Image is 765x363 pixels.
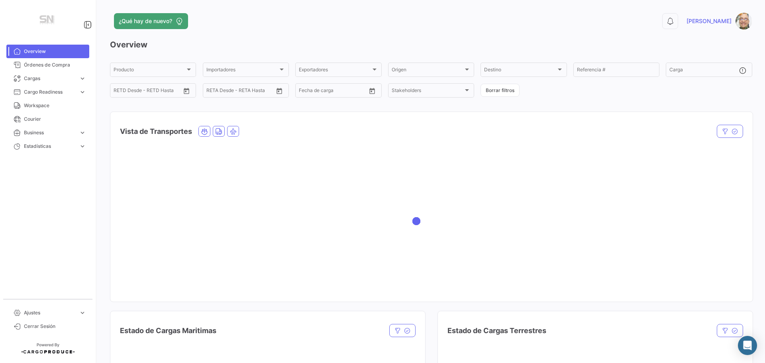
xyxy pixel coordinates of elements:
[392,68,463,74] span: Origen
[114,13,188,29] button: ¿Qué hay de nuevo?
[24,143,76,150] span: Estadísticas
[133,89,165,94] input: Hasta
[24,129,76,136] span: Business
[120,325,216,336] h4: Estado de Cargas Maritimas
[114,89,128,94] input: Desde
[484,68,556,74] span: Destino
[120,126,192,137] h4: Vista de Transportes
[79,75,86,82] span: expand_more
[228,126,239,136] button: Air
[6,99,89,112] a: Workspace
[79,309,86,316] span: expand_more
[24,48,86,55] span: Overview
[738,336,757,355] div: Abrir Intercom Messenger
[24,116,86,123] span: Courier
[213,126,224,136] button: Land
[736,13,752,29] img: Captura.PNG
[24,309,76,316] span: Ajustes
[206,68,278,74] span: Importadores
[24,75,76,82] span: Cargas
[79,88,86,96] span: expand_more
[273,85,285,97] button: Open calendar
[110,39,752,50] h3: Overview
[24,102,86,109] span: Workspace
[299,89,313,94] input: Desde
[24,61,86,69] span: Órdenes de Compra
[447,325,546,336] h4: Estado de Cargas Terrestres
[6,112,89,126] a: Courier
[24,323,86,330] span: Cerrar Sesión
[319,89,351,94] input: Hasta
[6,58,89,72] a: Órdenes de Compra
[6,45,89,58] a: Overview
[392,89,463,94] span: Stakeholders
[180,85,192,97] button: Open calendar
[79,143,86,150] span: expand_more
[299,68,371,74] span: Exportadores
[226,89,258,94] input: Hasta
[481,84,520,97] button: Borrar filtros
[79,129,86,136] span: expand_more
[114,68,185,74] span: Producto
[119,17,172,25] span: ¿Qué hay de nuevo?
[199,126,210,136] button: Ocean
[206,89,221,94] input: Desde
[366,85,378,97] button: Open calendar
[24,88,76,96] span: Cargo Readiness
[28,10,68,32] img: Manufactura+Logo.png
[687,17,732,25] span: [PERSON_NAME]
